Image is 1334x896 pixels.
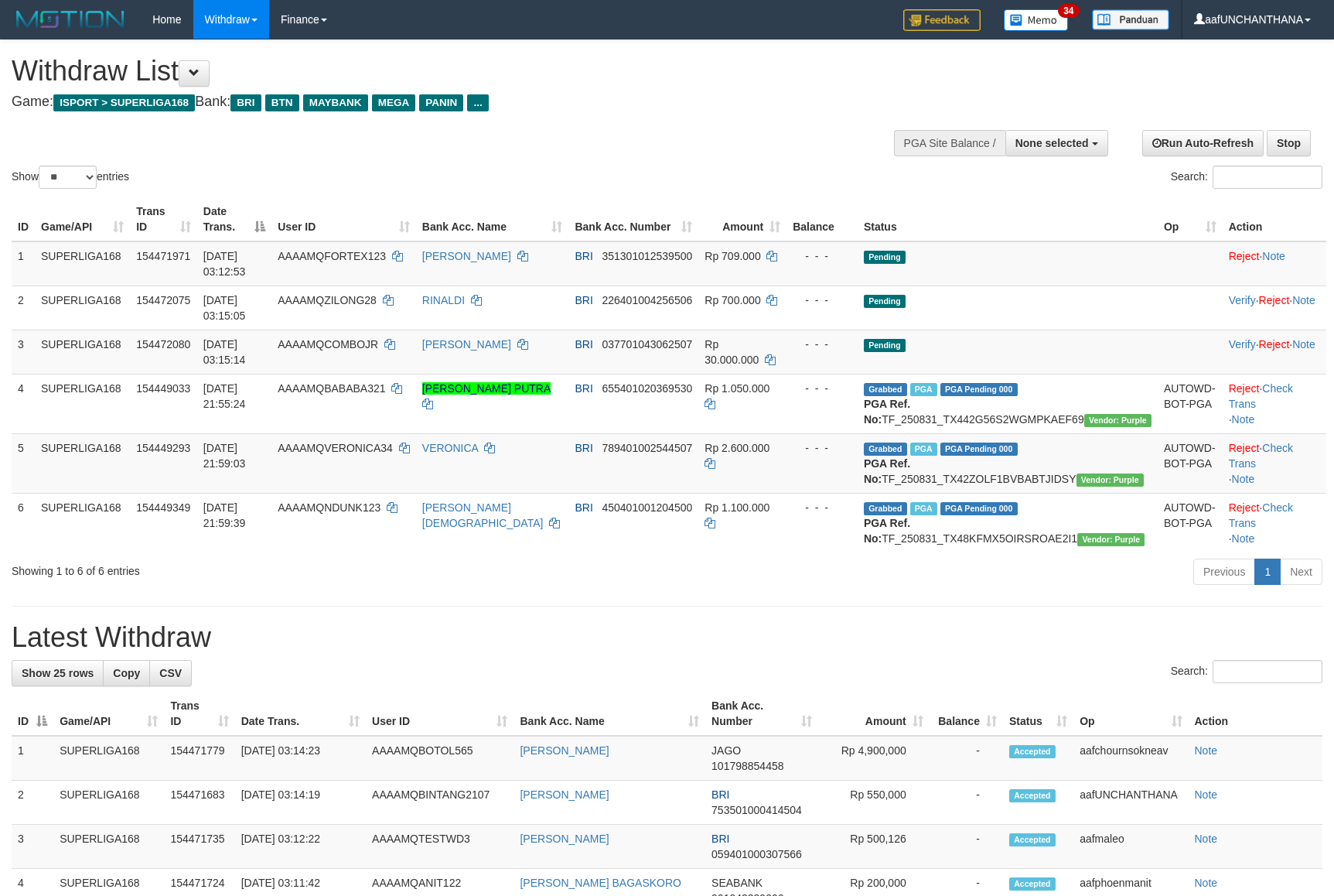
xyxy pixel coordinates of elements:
[858,493,1158,552] td: TF_250831_TX48KFMX5OIRSROAE2I1
[12,660,104,686] a: Show 25 rows
[1189,692,1323,736] th: Action
[575,501,592,514] span: BRI
[12,825,53,869] td: 3
[520,744,609,757] a: [PERSON_NAME]
[1073,825,1188,869] td: aafmaleo
[858,433,1158,493] td: TF_250831_TX42ZOLF1BVBABTJIDSY
[940,383,1018,396] span: PGA Pending
[910,443,937,456] span: Marked by aafheankoy
[35,493,130,552] td: SUPERLIGA168
[366,781,513,825] td: AAAAMQBINTANG2107
[1171,660,1322,683] label: Search:
[203,294,246,322] span: [DATE] 03:15:05
[793,292,851,308] div: - - -
[1229,382,1293,410] a: Check Trans
[1158,197,1223,241] th: Op: activate to sort column ascending
[711,788,729,801] span: BRI
[1158,433,1223,493] td: AUTOWD-BOT-PGA
[35,330,130,374] td: SUPERLIGA168
[203,338,246,366] span: [DATE] 03:15:14
[1229,501,1293,529] a: Check Trans
[422,382,551,395] a: [PERSON_NAME] PUTRA
[235,781,366,825] td: [DATE] 03:14:19
[416,197,569,241] th: Bank Acc. Name: activate to sort column ascending
[12,374,35,433] td: 4
[864,295,906,308] span: Pending
[235,692,366,736] th: Date Trans.: activate to sort column ascending
[422,442,478,454] a: VERONICA
[1229,382,1260,395] a: Reject
[136,250,190,262] span: 154471971
[136,294,190,306] span: 154472075
[602,250,692,262] span: Copy 351301012539500 to clipboard
[53,94,195,111] span: ISPORT > SUPERLIGA168
[278,250,386,262] span: AAAAMQFORTEX123
[278,294,377,306] span: AAAAMQZILONG28
[12,8,129,31] img: MOTION_logo.png
[103,660,150,686] a: Copy
[793,248,851,264] div: - - -
[136,338,190,351] span: 154472080
[705,692,818,736] th: Bank Acc. Number: activate to sort column ascending
[164,781,234,825] td: 154471683
[864,398,910,426] b: PGA Ref. No:
[12,56,874,87] h1: Withdraw List
[1015,137,1089,149] span: None selected
[1223,197,1326,241] th: Action
[711,744,741,757] span: JAGO
[602,442,692,454] span: Copy 789401002544507 to clipboard
[1254,559,1281,585] a: 1
[467,94,488,111] span: ...
[278,501,380,514] span: AAAAMQNDUNK123
[39,166,97,189] select: Showentries
[602,294,692,306] span: Copy 226401004256506 to clipboard
[12,166,129,189] label: Show entries
[940,443,1018,456] span: PGA Pending
[786,197,858,241] th: Balance
[12,197,35,241] th: ID
[203,250,246,278] span: [DATE] 03:12:53
[705,294,760,306] span: Rp 700.000
[1195,744,1218,757] a: Note
[53,692,164,736] th: Game/API: activate to sort column ascending
[711,833,729,845] span: BRI
[1195,833,1218,845] a: Note
[113,667,140,679] span: Copy
[12,622,1322,653] h1: Latest Withdraw
[602,382,692,395] span: Copy 655401020369530 to clipboard
[1229,250,1260,262] a: Reject
[711,804,802,816] span: Copy 753501000414504 to clipboard
[278,442,393,454] span: AAAAMQVERONICA34
[520,833,609,845] a: [PERSON_NAME]
[271,197,416,241] th: User ID: activate to sort column ascending
[159,667,182,679] span: CSV
[1073,781,1188,825] td: aafUNCHANTHANA
[1004,9,1069,31] img: Button%20Memo.svg
[864,383,907,396] span: Grabbed
[136,442,190,454] span: 154449293
[12,433,35,493] td: 5
[1213,660,1322,683] input: Search:
[1232,413,1255,426] a: Note
[1229,294,1256,306] a: Verify
[422,294,465,306] a: RINALDI
[53,736,164,781] td: SUPERLIGA168
[35,374,130,433] td: SUPERLIGA168
[1223,241,1326,286] td: ·
[864,251,906,264] span: Pending
[1195,788,1218,801] a: Note
[422,501,544,529] a: [PERSON_NAME][DEMOGRAPHIC_DATA]
[513,692,705,736] th: Bank Acc. Name: activate to sort column ascending
[164,825,234,869] td: 154471735
[1259,294,1290,306] a: Reject
[793,337,851,352] div: - - -
[12,736,53,781] td: 1
[1267,130,1311,156] a: Stop
[602,338,692,351] span: Copy 037701043062507 to clipboard
[1009,745,1056,758] span: Accepted
[1171,166,1322,189] label: Search:
[53,781,164,825] td: SUPERLIGA168
[793,381,851,396] div: - - -
[366,736,513,781] td: AAAAMQBOTOL565
[602,501,692,514] span: Copy 450401001204500 to clipboard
